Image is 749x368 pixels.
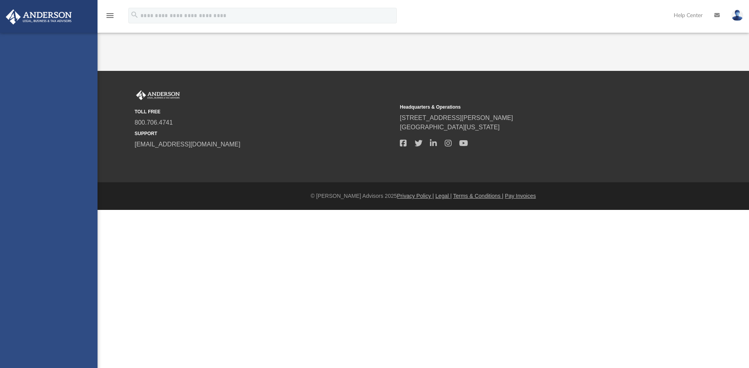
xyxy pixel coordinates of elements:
a: menu [105,15,115,20]
a: [EMAIL_ADDRESS][DOMAIN_NAME] [135,141,240,148]
a: Privacy Policy | [397,193,434,199]
a: [GEOGRAPHIC_DATA][US_STATE] [400,124,500,130]
a: [STREET_ADDRESS][PERSON_NAME] [400,114,513,121]
small: TOLL FREE [135,108,394,115]
a: 800.706.4741 [135,119,173,126]
i: search [130,11,139,19]
img: Anderson Advisors Platinum Portal [135,90,181,100]
img: Anderson Advisors Platinum Portal [4,9,74,25]
a: Terms & Conditions | [453,193,504,199]
a: Legal | [435,193,452,199]
a: Pay Invoices [505,193,536,199]
small: Headquarters & Operations [400,104,660,111]
i: menu [105,11,115,20]
img: User Pic [731,10,743,21]
div: © [PERSON_NAME] Advisors 2025 [98,192,749,200]
small: SUPPORT [135,130,394,137]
